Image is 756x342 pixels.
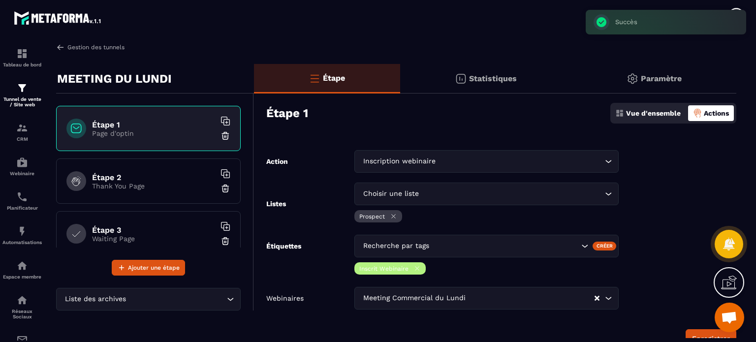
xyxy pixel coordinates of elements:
[361,188,421,199] span: Choisir une liste
[16,225,28,237] img: automations
[361,293,468,304] span: Meeting Commercial du Lundi
[266,200,286,208] label: Listes
[16,82,28,94] img: formation
[421,188,602,199] input: Search for option
[2,62,42,67] p: Tableau de bord
[2,96,42,107] p: Tunnel de vente / Site web
[92,173,215,182] h6: Étape 2
[2,287,42,327] a: social-networksocial-networkRéseaux Sociaux
[2,171,42,176] p: Webinaire
[627,73,638,85] img: setting-gr.5f69749f.svg
[63,294,128,305] span: Liste des archives
[112,260,185,276] button: Ajouter une étape
[56,43,125,52] a: Gestion des tunnels
[2,252,42,287] a: automationsautomationsEspace membre
[468,293,594,304] input: Search for option
[92,129,215,137] p: Page d'optin
[431,241,579,251] input: Search for option
[359,265,409,272] p: Inscrit Webinaire
[2,184,42,218] a: schedulerschedulerPlanificateur
[16,260,28,272] img: automations
[220,131,230,141] img: trash
[354,235,619,257] div: Search for option
[16,48,28,60] img: formation
[56,43,65,52] img: arrow
[266,106,308,120] h3: Étape 1
[16,156,28,168] img: automations
[92,235,215,243] p: Waiting Page
[615,109,624,118] img: dashboard.5f9f1413.svg
[2,218,42,252] a: automationsautomationsAutomatisations
[16,294,28,306] img: social-network
[2,205,42,211] p: Planificateur
[593,242,617,250] div: Créer
[626,109,681,117] p: Vue d'ensemble
[641,74,682,83] p: Paramètre
[56,288,241,311] div: Search for option
[2,240,42,245] p: Automatisations
[92,120,215,129] h6: Étape 1
[361,156,438,167] span: Inscription webinaire
[354,150,619,173] div: Search for option
[2,75,42,115] a: formationformationTunnel de vente / Site web
[220,184,230,193] img: trash
[595,295,599,302] button: Clear Selected
[16,122,28,134] img: formation
[266,242,301,277] label: Étiquettes
[2,309,42,319] p: Réseaux Sociaux
[266,294,304,302] label: Webinaires
[354,287,619,310] div: Search for option
[92,225,215,235] h6: Étape 3
[2,115,42,149] a: formationformationCRM
[57,69,172,89] p: MEETING DU LUNDI
[469,74,517,83] p: Statistiques
[2,274,42,280] p: Espace membre
[438,156,602,167] input: Search for option
[715,303,744,332] a: Ouvrir le chat
[92,182,215,190] p: Thank You Page
[14,9,102,27] img: logo
[266,157,288,165] label: Action
[693,109,702,118] img: actions-active.8f1ece3a.png
[455,73,467,85] img: stats.20deebd0.svg
[2,136,42,142] p: CRM
[16,191,28,203] img: scheduler
[309,72,320,84] img: bars-o.4a397970.svg
[704,109,729,117] p: Actions
[359,213,385,220] p: Prospect
[220,236,230,246] img: trash
[128,263,180,273] span: Ajouter une étape
[2,149,42,184] a: automationsautomationsWebinaire
[128,294,224,305] input: Search for option
[354,183,619,205] div: Search for option
[361,241,431,251] span: Recherche par tags
[323,73,345,83] p: Étape
[2,40,42,75] a: formationformationTableau de bord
